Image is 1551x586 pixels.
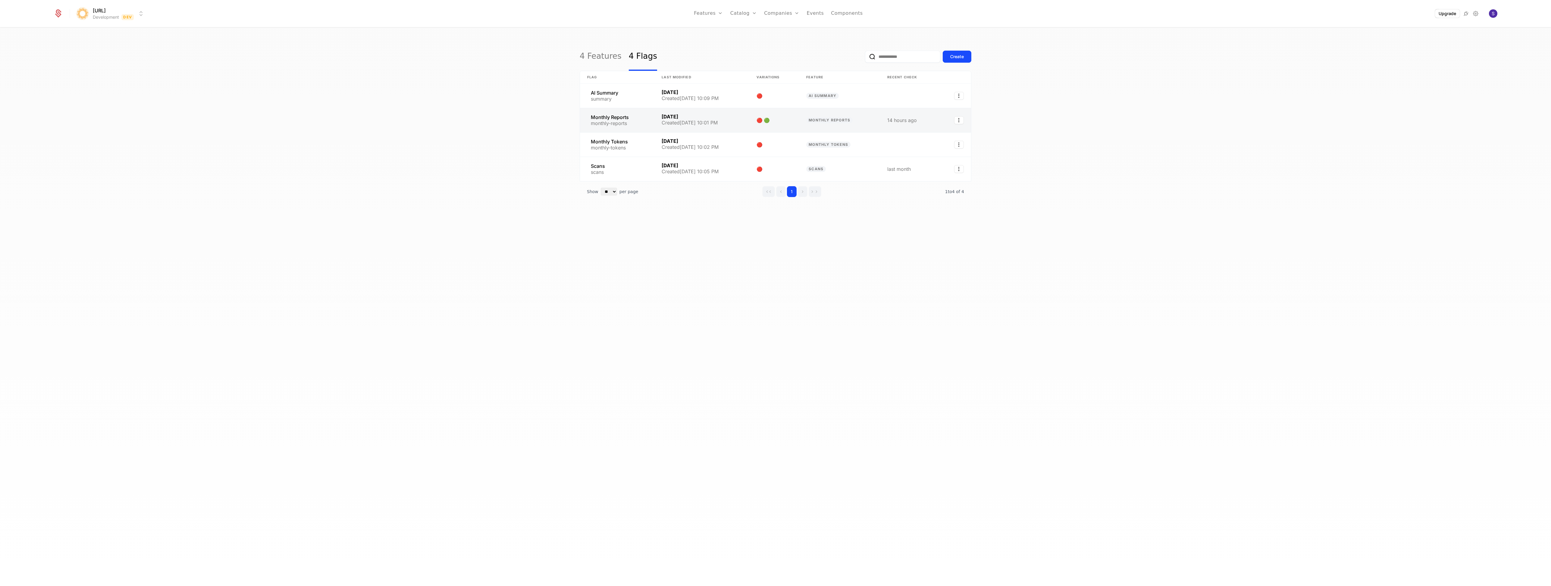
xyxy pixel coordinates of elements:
[776,186,786,197] button: Go to previous page
[93,14,119,20] div: Development
[950,54,964,60] div: Create
[1462,10,1470,17] a: Integrations
[787,186,797,197] button: Go to page 1
[749,71,799,84] th: Variations
[77,7,145,20] button: Select environment
[629,42,657,71] a: 4 Flags
[1489,9,1497,18] button: Open user button
[1435,9,1460,18] button: Upgrade
[121,14,134,20] span: Dev
[945,189,964,194] span: 4
[945,189,961,194] span: 1 to 4 of
[601,188,617,196] select: Select page size
[762,186,821,197] div: Page navigation
[1489,9,1497,18] img: Surya Prakash
[943,51,971,63] button: Create
[580,42,622,71] a: 4 Features
[1472,10,1479,17] a: Settings
[75,6,90,21] img: surya.ai
[799,71,880,84] th: Feature
[798,186,807,197] button: Go to next page
[619,189,638,195] span: per page
[580,181,971,202] div: Table pagination
[954,141,964,149] button: Select action
[809,186,821,197] button: Go to last page
[654,71,749,84] th: Last Modified
[93,7,106,14] span: [URL]
[587,189,598,195] span: Show
[954,116,964,124] button: Select action
[880,71,939,84] th: Recent check
[762,186,775,197] button: Go to first page
[954,165,964,173] button: Select action
[580,71,654,84] th: Flag
[954,92,964,100] button: Select action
